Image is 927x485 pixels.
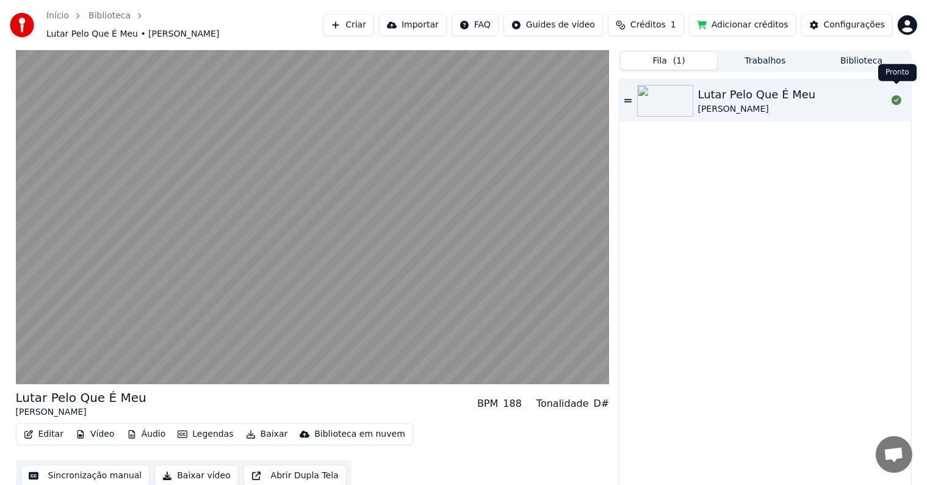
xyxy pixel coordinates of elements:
[379,14,447,36] button: Importar
[878,64,917,81] div: Pronto
[122,426,171,443] button: Áudio
[16,389,146,406] div: Lutar Pelo Que É Meu
[16,406,146,418] div: [PERSON_NAME]
[46,28,219,40] span: Lutar Pelo Que É Meu • [PERSON_NAME]
[813,52,910,70] button: Biblioteca
[536,396,589,411] div: Tonalidade
[689,14,796,36] button: Adicionar créditos
[46,10,69,22] a: Início
[46,10,323,40] nav: breadcrumb
[608,14,684,36] button: Créditos1
[671,19,676,31] span: 1
[594,396,610,411] div: D#
[824,19,885,31] div: Configurações
[71,426,120,443] button: Vídeo
[698,103,816,115] div: [PERSON_NAME]
[88,10,131,22] a: Biblioteca
[876,436,912,473] div: Bate-papo aberto
[173,426,238,443] button: Legendas
[621,52,717,70] button: Fila
[503,14,603,36] button: Guides de vídeo
[673,55,685,67] span: ( 1 )
[477,396,498,411] div: BPM
[630,19,666,31] span: Créditos
[10,13,34,37] img: youka
[452,14,499,36] button: FAQ
[241,426,293,443] button: Baixar
[717,52,813,70] button: Trabalhos
[801,14,893,36] button: Configurações
[503,396,522,411] div: 188
[314,428,405,440] div: Biblioteca em nuvem
[19,426,68,443] button: Editar
[698,86,816,103] div: Lutar Pelo Que É Meu
[323,14,374,36] button: Criar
